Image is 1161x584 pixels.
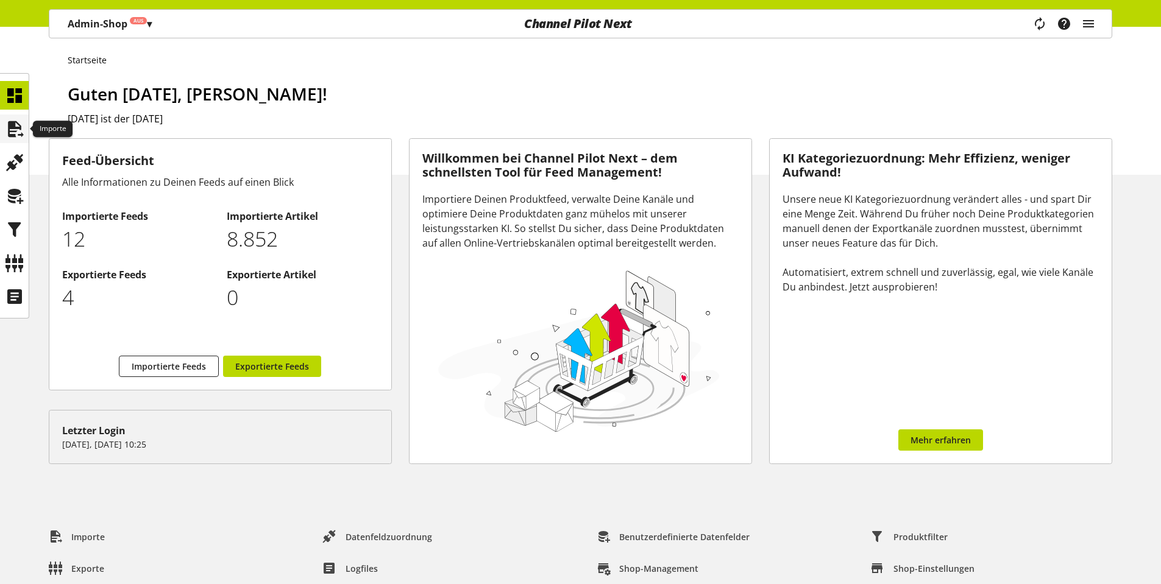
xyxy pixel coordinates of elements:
[62,209,214,223] h2: Importierte Feeds
[861,557,984,579] a: Shop-Einstellungen
[422,152,739,179] h3: Willkommen bei Channel Pilot Next – dem schnellsten Tool für Feed Management!
[893,562,975,575] span: Shop-Einstellungen
[911,434,971,446] span: Mehr erfahren
[313,557,388,579] a: Logfiles
[133,17,143,24] span: Aus
[619,530,750,543] span: Benutzerdefinierte Datenfelder
[39,557,114,579] a: Exporte
[62,152,378,170] h3: Feed-Übersicht
[223,356,321,377] a: Exportierte Feeds
[62,175,378,189] div: Alle Informationen zu Deinen Feeds auf einen Blick
[71,562,104,575] span: Exporte
[62,282,214,313] p: 4
[132,360,206,373] span: Importierte Feeds
[62,438,378,451] p: [DATE], [DATE] 10:25
[587,526,759,547] a: Benutzerdefinierte Datenfelder
[346,530,432,543] span: Datenfeldzuordnung
[227,209,378,223] h2: Importierte Artikel
[49,9,1112,38] nav: main navigation
[119,356,219,377] a: Importierte Feeds
[68,16,152,31] p: Admin-Shop
[619,562,698,575] span: Shop-Management
[227,267,378,282] h2: Exportierte Artikel
[227,282,378,313] p: 0
[346,562,378,575] span: Logfiles
[783,192,1099,294] div: Unsere neue KI Kategoriezuordnung verändert alles - und spart Dir eine Menge Zeit. Während Du frü...
[68,111,1112,126] h2: [DATE] ist der [DATE]
[783,152,1099,179] h3: KI Kategoriezuordnung: Mehr Effizienz, weniger Aufwand!
[62,267,214,282] h2: Exportierte Feeds
[587,557,708,579] a: Shop-Management
[62,423,378,438] div: Letzter Login
[68,82,327,105] span: Guten [DATE], [PERSON_NAME]!
[235,360,309,373] span: Exportierte Feeds
[71,530,105,543] span: Importe
[313,526,442,547] a: Datenfeldzuordnung
[893,530,948,543] span: Produktfilter
[861,526,957,547] a: Produktfilter
[227,223,378,255] p: 8852
[898,429,983,451] a: Mehr erfahren
[435,266,723,435] img: 78e1b9dcff1e8392d83655fcfc870417.svg
[39,526,115,547] a: Importe
[422,192,739,250] div: Importiere Deinen Produktfeed, verwalte Deine Kanäle und optimiere Deine Produktdaten ganz mühelo...
[33,121,73,138] div: Importe
[62,223,214,255] p: 12
[147,17,152,30] span: ▾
